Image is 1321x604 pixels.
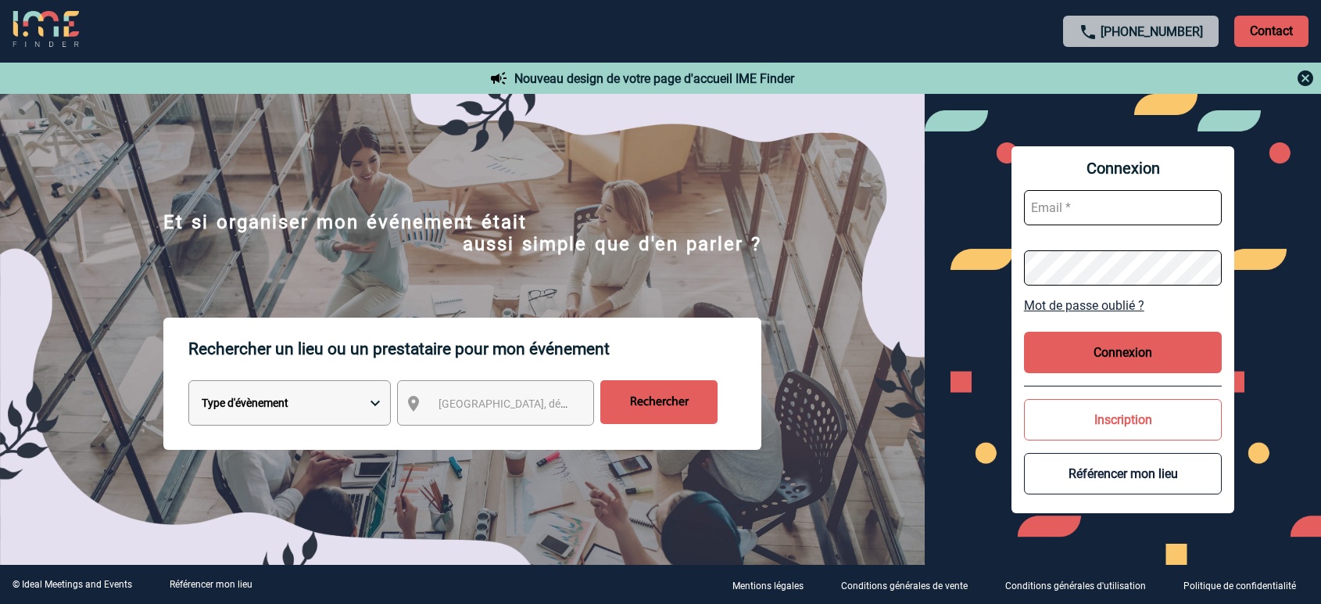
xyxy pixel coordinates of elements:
a: Mentions légales [720,577,829,592]
button: Référencer mon lieu [1024,453,1223,494]
p: Rechercher un lieu ou un prestataire pour mon événement [188,318,761,380]
p: Conditions générales de vente [841,581,968,591]
div: © Ideal Meetings and Events [13,579,132,590]
a: Conditions générales d'utilisation [993,577,1171,592]
span: [GEOGRAPHIC_DATA], département, région... [439,397,656,410]
a: Mot de passe oublié ? [1024,298,1223,313]
img: call-24-px.png [1079,23,1097,41]
p: Mentions légales [732,581,804,591]
button: Inscription [1024,399,1223,440]
p: Contact [1234,16,1308,47]
a: Politique de confidentialité [1171,577,1321,592]
a: [PHONE_NUMBER] [1101,24,1203,39]
a: Référencer mon lieu [170,579,252,590]
a: Conditions générales de vente [829,577,993,592]
button: Connexion [1024,332,1223,373]
p: Politique de confidentialité [1183,581,1296,591]
p: Conditions générales d'utilisation [1005,581,1146,591]
input: Email * [1024,190,1223,225]
span: Connexion [1024,159,1223,178]
input: Rechercher [600,380,718,424]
